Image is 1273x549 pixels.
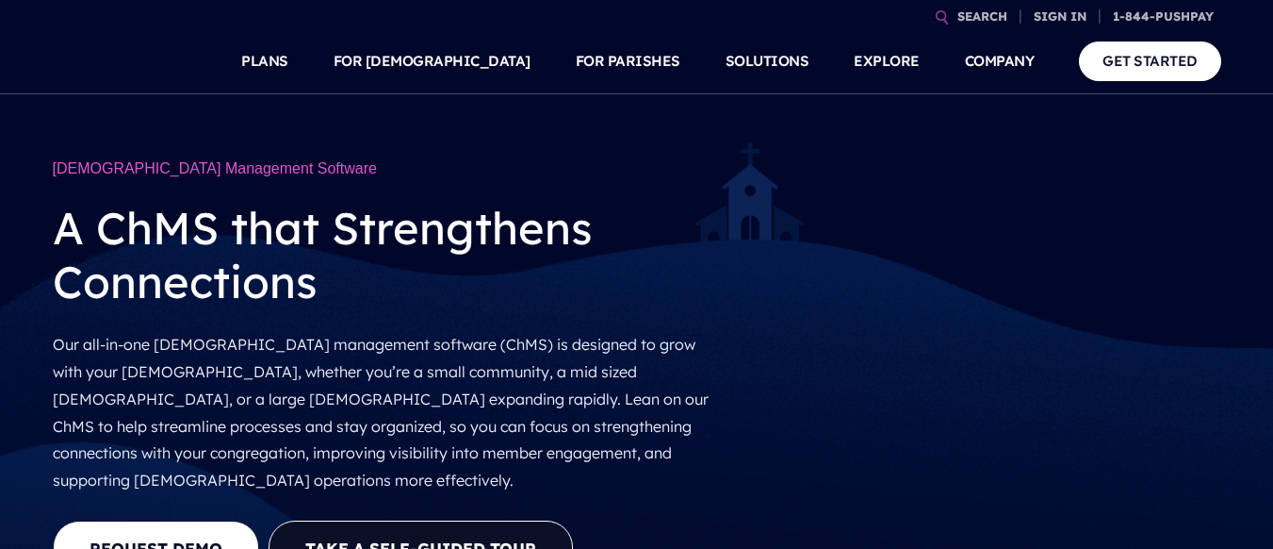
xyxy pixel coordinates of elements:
[53,187,722,324] h2: A ChMS that Strengthens Connections
[53,151,722,187] h1: [DEMOGRAPHIC_DATA] Management Software
[854,28,920,94] a: EXPLORE
[965,28,1035,94] a: COMPANY
[726,28,809,94] a: SOLUTIONS
[53,324,722,502] p: Our all-in-one [DEMOGRAPHIC_DATA] management software (ChMS) is designed to grow with your [DEMOG...
[576,28,680,94] a: FOR PARISHES
[241,28,288,94] a: PLANS
[334,28,530,94] a: FOR [DEMOGRAPHIC_DATA]
[1079,42,1221,80] a: GET STARTED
